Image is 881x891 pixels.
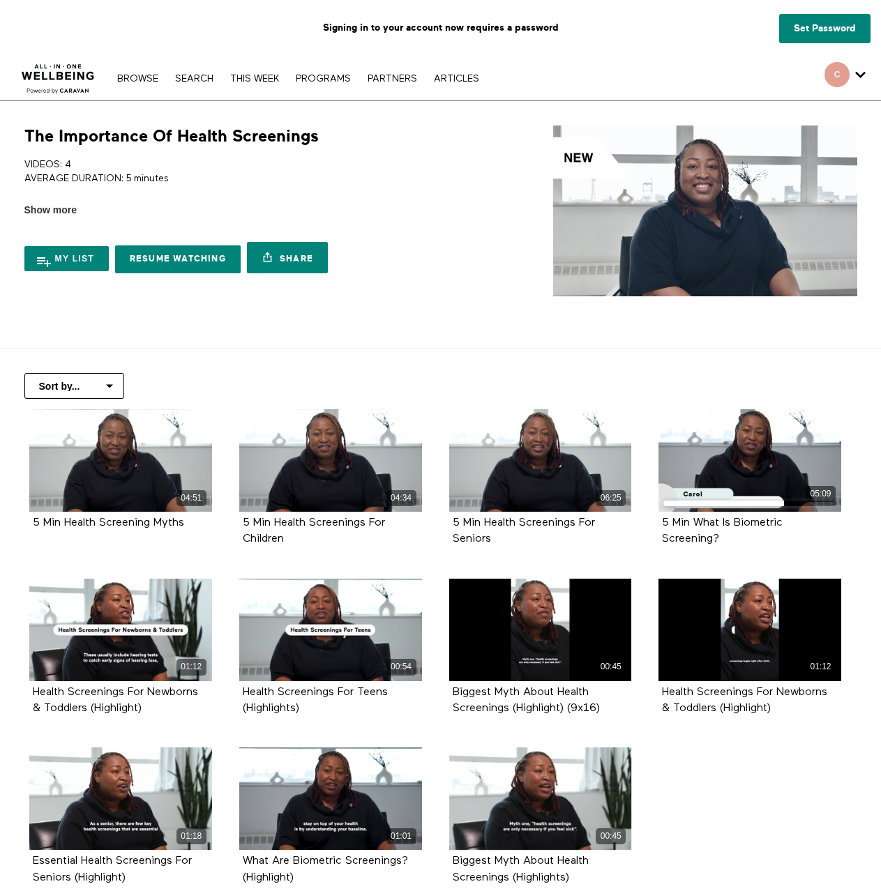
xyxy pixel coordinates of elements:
[243,687,388,714] strong: Health Screenings For Teens (Highlights)
[449,747,632,850] a: Biggest Myth About Health Screenings (Highlights) 00:45
[176,828,206,844] div: 01:18
[596,490,626,506] div: 06:25
[16,54,100,96] img: CARAVAN
[427,74,486,84] a: ARTICLES
[110,71,485,85] nav: Primary
[662,517,783,544] a: 5 Min What Is Biometric Screening?
[243,687,388,713] a: Health Screenings For Teens (Highlights)
[453,517,595,544] strong: 5 Min Health Screenings For Seniors
[24,246,110,271] button: My list
[176,659,206,675] div: 01:12
[33,687,198,713] a: Health Screenings For Newborns & Toddlers (Highlight)
[243,855,408,882] a: What Are Biometric Screenings? (Highlight)
[247,242,328,273] a: Share
[10,10,871,45] p: Signing in to your account now requires a password
[33,687,198,714] strong: Health Screenings For Newborns & Toddlers (Highlight)
[110,74,165,84] a: Browse
[386,490,416,506] div: 04:34
[243,517,385,544] a: 5 Min Health Screenings For Children
[33,517,184,528] a: 5 Min Health Screening Myths
[29,409,212,512] a: 5 Min Health Screening Myths 04:51
[596,828,626,844] div: 00:45
[658,409,841,512] a: 5 Min What Is Biometric Screening? 05:09
[779,14,871,43] a: Set Password
[453,687,600,713] a: Biggest Myth About Health Screenings (Highlight) (9x16)
[658,579,841,681] a: Health Screenings For Newborns & Toddlers (Highlight) 01:12
[386,659,416,675] div: 00:54
[33,855,192,883] strong: Essential Health Screenings For Seniors (Highlight)
[553,125,857,296] img: The Importance Of Health Screenings
[453,517,595,544] a: 5 Min Health Screenings For Seniors
[33,517,184,528] strong: 5 Min Health Screening Myths
[24,125,319,147] h1: The Importance Of Health Screenings
[596,659,626,675] div: 00:45
[386,828,416,844] div: 01:01
[806,486,836,502] div: 05:09
[449,579,632,681] a: Biggest Myth About Health Screenings (Highlight) (9x16) 00:45
[24,158,436,186] p: VIDEOS: 4 AVERAGE DURATION: 5 minutes
[289,74,358,84] a: PROGRAMS
[449,409,632,512] a: 5 Min Health Screenings For Seniors 06:25
[24,203,77,218] span: Show more
[453,855,589,883] strong: Biggest Myth About Health Screenings (Highlights)
[453,855,589,882] a: Biggest Myth About Health Screenings (Highlights)
[168,74,220,84] a: Search
[33,855,192,882] a: Essential Health Screenings For Seniors (Highlight)
[662,687,827,713] a: Health Screenings For Newborns & Toddlers (Highlight)
[223,74,286,84] a: THIS WEEK
[29,747,212,850] a: Essential Health Screenings For Seniors (Highlight) 01:18
[239,579,422,681] a: Health Screenings For Teens (Highlights) 00:54
[453,687,600,714] strong: Biggest Myth About Health Screenings (Highlight) (9x16)
[243,855,408,883] strong: What Are Biometric Screenings? (Highlight)
[29,579,212,681] a: Health Screenings For Newborns & Toddlers (Highlight) 01:12
[662,517,783,544] strong: 5 Min What Is Biometric Screening?
[115,245,241,273] a: Resume Watching
[239,409,422,512] a: 5 Min Health Screenings For Children 04:34
[239,747,422,850] a: What Are Biometric Screenings? (Highlight) 01:01
[814,56,876,100] div: Secondary
[361,74,424,84] a: PARTNERS
[176,490,206,506] div: 04:51
[243,517,385,544] strong: 5 Min Health Screenings For Children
